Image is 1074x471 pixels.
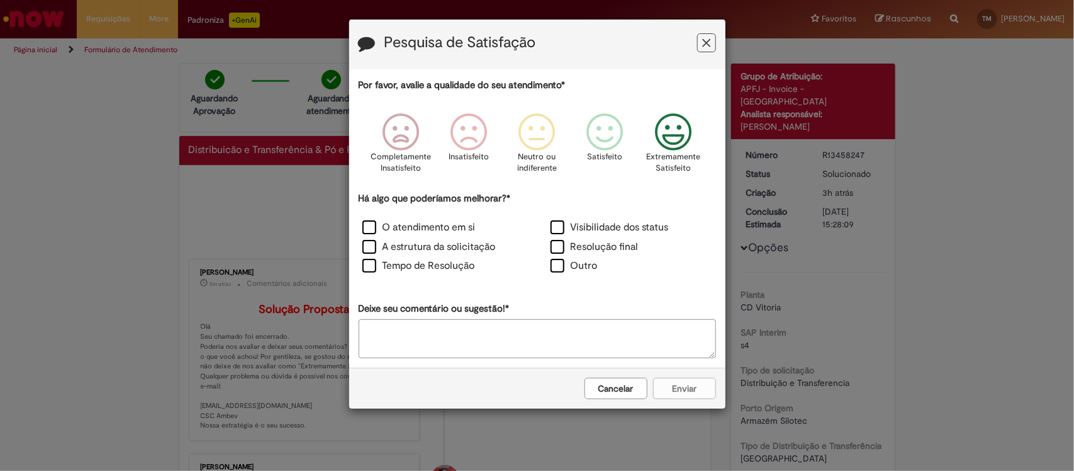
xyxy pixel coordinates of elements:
[514,151,559,174] p: Neutro ou indiferente
[573,104,637,190] div: Satisfeito
[359,302,510,315] label: Deixe seu comentário ou sugestão!*
[371,151,431,174] p: Completamente Insatisfeito
[646,151,700,174] p: Extremamente Satisfeito
[369,104,433,190] div: Completamente Insatisfeito
[437,104,501,190] div: Insatisfeito
[505,104,569,190] div: Neutro ou indiferente
[359,79,566,92] label: Por favor, avalie a qualidade do seu atendimento*
[551,240,639,254] label: Resolução final
[359,192,716,277] div: Há algo que poderíamos melhorar?*
[362,259,475,273] label: Tempo de Resolução
[551,259,598,273] label: Outro
[362,220,476,235] label: O atendimento em si
[362,240,496,254] label: A estrutura da solicitação
[641,104,705,190] div: Extremamente Satisfeito
[449,151,489,163] p: Insatisfeito
[384,35,536,51] label: Pesquisa de Satisfação
[585,378,647,399] button: Cancelar
[551,220,669,235] label: Visibilidade dos status
[588,151,623,163] p: Satisfeito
